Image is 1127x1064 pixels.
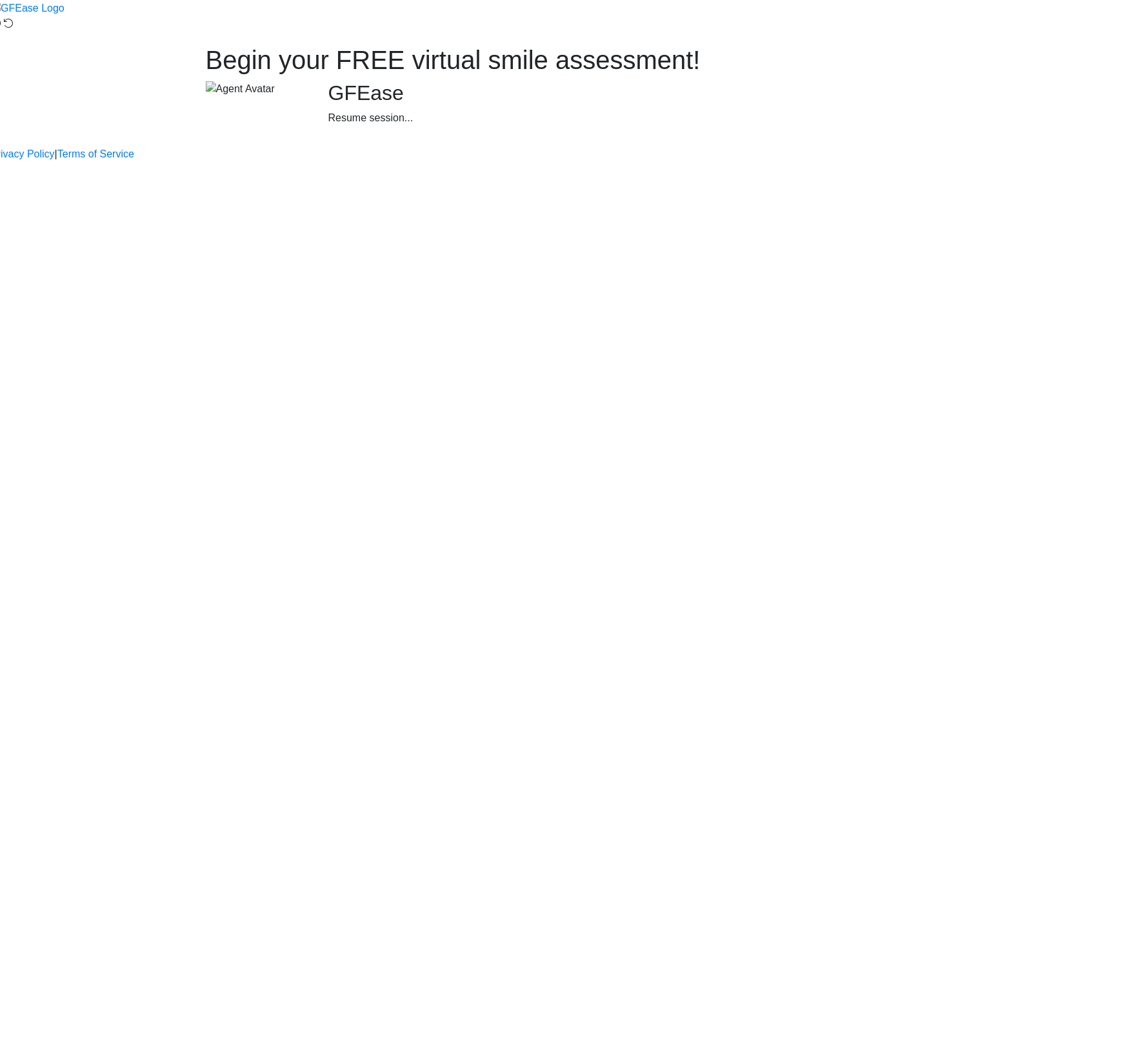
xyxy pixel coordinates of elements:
h1: Begin your FREE virtual smile assessment! [206,45,922,75]
a: | [55,146,57,162]
img: Agent Avatar [206,81,275,97]
div: Resume session... [328,110,922,126]
a: Terms of Service [57,146,134,162]
h2: GFEase [328,81,922,105]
